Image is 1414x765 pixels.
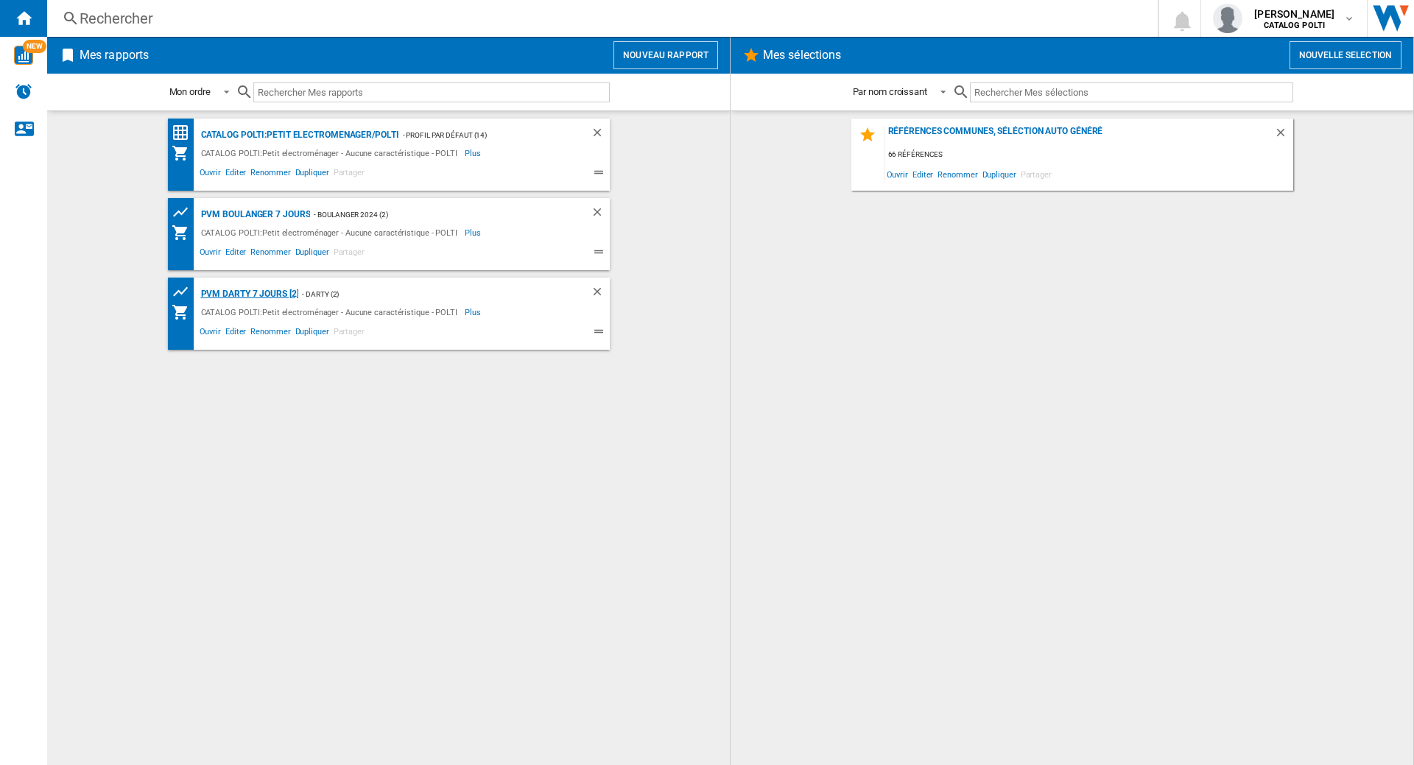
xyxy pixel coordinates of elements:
[884,164,910,184] span: Ouvrir
[172,203,197,222] div: Tableau des prix des produits
[1213,4,1242,33] img: profile.jpg
[935,164,979,184] span: Renommer
[910,164,935,184] span: Editer
[1290,41,1401,69] button: Nouvelle selection
[172,224,197,242] div: Mon assortiment
[331,166,367,183] span: Partager
[853,86,927,97] div: Par nom croissant
[172,303,197,321] div: Mon assortiment
[399,126,561,144] div: - Profil par défaut (14)
[591,285,610,303] div: Supprimer
[197,303,465,321] div: CATALOG POLTI:Petit electroménager - Aucune caractéristique - POLTI
[298,285,560,303] div: - DARTY (2)
[970,82,1293,102] input: Rechercher Mes sélections
[884,146,1293,164] div: 66 références
[591,126,610,144] div: Supprimer
[591,205,610,224] div: Supprimer
[248,166,292,183] span: Renommer
[253,82,610,102] input: Rechercher Mes rapports
[223,166,248,183] span: Editer
[884,126,1274,146] div: Références communes, séléction auto généré
[760,41,844,69] h2: Mes sélections
[197,205,311,224] div: PVM BOULANGER 7 jours
[465,144,483,162] span: Plus
[331,245,367,263] span: Partager
[23,40,46,53] span: NEW
[223,325,248,342] span: Editer
[293,325,331,342] span: Dupliquer
[293,166,331,183] span: Dupliquer
[197,285,299,303] div: PVM DARTY 7 jours [2]
[248,325,292,342] span: Renommer
[310,205,560,224] div: - Boulanger 2024 (2)
[613,41,718,69] button: Nouveau rapport
[169,86,211,97] div: Mon ordre
[1274,126,1293,146] div: Supprimer
[197,166,223,183] span: Ouvrir
[1254,7,1334,21] span: [PERSON_NAME]
[197,144,465,162] div: CATALOG POLTI:Petit electroménager - Aucune caractéristique - POLTI
[465,224,483,242] span: Plus
[197,126,399,144] div: CATALOG POLTI:Petit electromenager/POLTI
[1019,164,1054,184] span: Partager
[465,303,483,321] span: Plus
[197,245,223,263] span: Ouvrir
[172,283,197,301] div: Tableau des prix des produits
[80,8,1119,29] div: Rechercher
[1264,21,1325,30] b: CATALOG POLTI
[293,245,331,263] span: Dupliquer
[197,224,465,242] div: CATALOG POLTI:Petit electroménager - Aucune caractéristique - POLTI
[248,245,292,263] span: Renommer
[331,325,367,342] span: Partager
[980,164,1019,184] span: Dupliquer
[77,41,152,69] h2: Mes rapports
[197,325,223,342] span: Ouvrir
[172,124,197,142] div: Matrice des prix
[223,245,248,263] span: Editer
[15,82,32,100] img: alerts-logo.svg
[172,144,197,162] div: Mon assortiment
[14,46,33,65] img: wise-card.svg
